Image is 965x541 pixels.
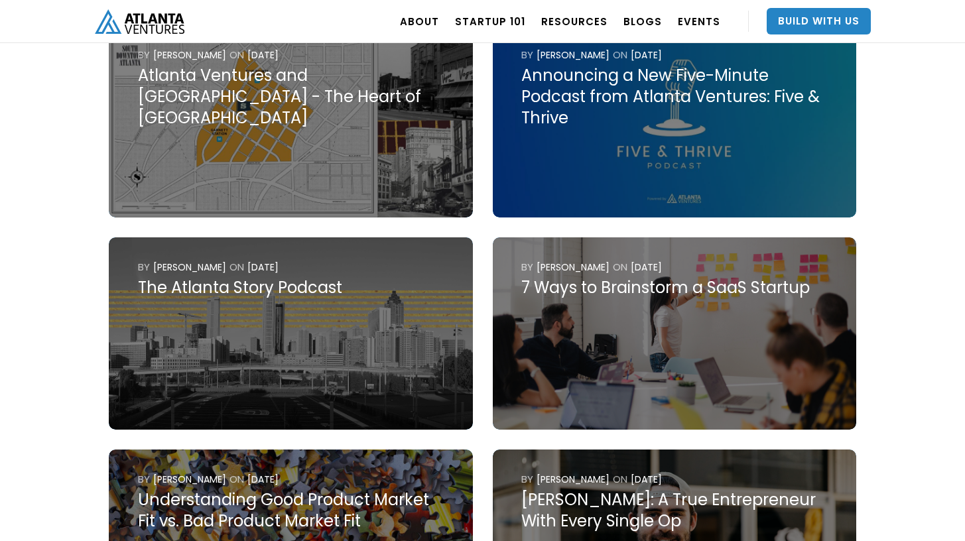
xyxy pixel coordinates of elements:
[623,3,662,40] a: BLOGS
[109,237,472,430] a: by[PERSON_NAME]ON[DATE]The Atlanta Story Podcast
[138,65,443,129] div: Atlanta Ventures and [GEOGRAPHIC_DATA] - The Heart of [GEOGRAPHIC_DATA]
[631,473,662,486] div: [DATE]
[138,473,150,486] div: by
[138,489,443,532] div: Understanding Good Product Market Fit vs. Bad Product Market Fit
[613,48,627,62] div: ON
[247,48,279,62] div: [DATE]
[767,8,871,34] a: Build With Us
[521,65,826,129] div: Announcing a New Five-Minute Podcast from Atlanta Ventures: Five & Thrive
[537,261,610,274] div: [PERSON_NAME]
[138,48,150,62] div: by
[153,261,226,274] div: [PERSON_NAME]
[229,48,244,62] div: ON
[521,48,533,62] div: by
[455,3,525,40] a: Startup 101
[493,25,856,217] a: by[PERSON_NAME]ON[DATE]Announcing a New Five-Minute Podcast from Atlanta Ventures: Five & Thrive
[153,473,226,486] div: [PERSON_NAME]
[229,473,244,486] div: ON
[521,489,826,532] div: [PERSON_NAME]: A True Entrepreneur With Every Single Op
[678,3,720,40] a: EVENTS
[247,261,279,274] div: [DATE]
[229,261,244,274] div: ON
[537,48,610,62] div: [PERSON_NAME]
[138,277,443,298] div: The Atlanta Story Podcast
[247,473,279,486] div: [DATE]
[613,473,627,486] div: ON
[541,3,608,40] a: RESOURCES
[613,261,627,274] div: ON
[521,261,533,274] div: by
[631,261,662,274] div: [DATE]
[631,48,662,62] div: [DATE]
[521,473,533,486] div: by
[493,237,856,430] a: by[PERSON_NAME]ON[DATE]7 Ways to Brainstorm a SaaS Startup
[153,48,226,62] div: [PERSON_NAME]
[537,473,610,486] div: [PERSON_NAME]
[521,277,826,298] div: 7 Ways to Brainstorm a SaaS Startup
[138,261,150,274] div: by
[109,25,472,217] a: by[PERSON_NAME]ON[DATE]Atlanta Ventures and [GEOGRAPHIC_DATA] - The Heart of [GEOGRAPHIC_DATA]
[400,3,439,40] a: ABOUT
